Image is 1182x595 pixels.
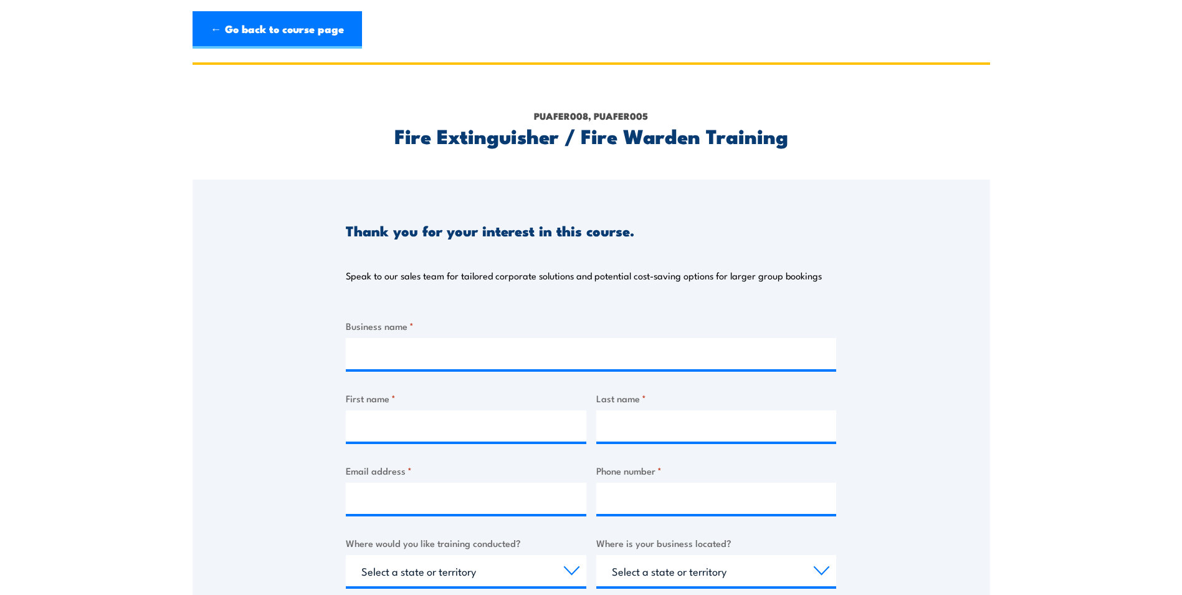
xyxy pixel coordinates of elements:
label: Where would you like training conducted? [346,536,586,550]
label: First name [346,391,586,405]
label: Last name [596,391,837,405]
p: Speak to our sales team for tailored corporate solutions and potential cost-saving options for la... [346,269,822,282]
p: PUAFER008, PUAFER005 [346,109,836,123]
label: Business name [346,319,836,333]
label: Email address [346,463,586,478]
label: Phone number [596,463,837,478]
label: Where is your business located? [596,536,837,550]
h3: Thank you for your interest in this course. [346,223,634,238]
a: ← Go back to course page [193,11,362,49]
h2: Fire Extinguisher / Fire Warden Training [346,127,836,144]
